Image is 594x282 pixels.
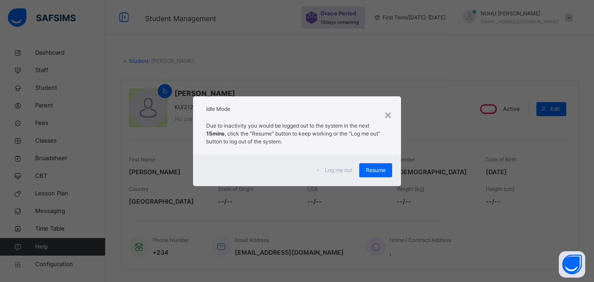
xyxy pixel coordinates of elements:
[384,105,392,124] div: ×
[206,105,388,113] h2: Idle Mode
[206,122,388,146] p: Due to inactivity you would be logged out to the system in the next , click the "Resume" button t...
[559,251,585,278] button: Open asap
[366,166,386,174] span: Resume
[206,130,225,137] strong: 15mins
[325,166,352,174] span: Log me out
